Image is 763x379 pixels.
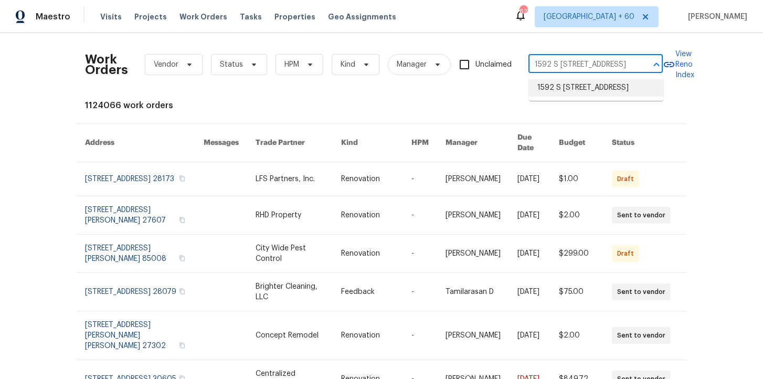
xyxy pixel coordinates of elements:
[247,235,333,273] td: City Wide Pest Control
[220,59,243,70] span: Status
[403,311,437,360] td: -
[397,59,427,70] span: Manager
[403,196,437,235] td: -
[85,54,128,75] h2: Work Orders
[240,13,262,20] span: Tasks
[437,162,509,196] td: [PERSON_NAME]
[529,79,663,97] li: 1592 S [STREET_ADDRESS]
[177,287,187,296] button: Copy Address
[509,124,550,162] th: Due Date
[403,235,437,273] td: -
[85,100,678,111] div: 1124066 work orders
[333,162,403,196] td: Renovation
[333,273,403,311] td: Feedback
[528,57,633,73] input: Enter in an address
[333,124,403,162] th: Kind
[437,311,509,360] td: [PERSON_NAME]
[649,57,664,72] button: Close
[544,12,634,22] span: [GEOGRAPHIC_DATA] + 60
[403,124,437,162] th: HPM
[247,124,333,162] th: Trade Partner
[333,311,403,360] td: Renovation
[247,196,333,235] td: RHD Property
[520,6,527,17] div: 627
[437,196,509,235] td: [PERSON_NAME]
[179,12,227,22] span: Work Orders
[475,59,512,70] span: Unclaimed
[77,124,195,162] th: Address
[341,59,355,70] span: Kind
[684,12,747,22] span: [PERSON_NAME]
[437,124,509,162] th: Manager
[177,341,187,350] button: Copy Address
[333,235,403,273] td: Renovation
[134,12,167,22] span: Projects
[195,124,247,162] th: Messages
[437,235,509,273] td: [PERSON_NAME]
[403,273,437,311] td: -
[177,254,187,263] button: Copy Address
[36,12,70,22] span: Maestro
[550,124,603,162] th: Budget
[154,59,178,70] span: Vendor
[247,311,333,360] td: Concept Remodel
[663,49,694,80] a: View Reno Index
[437,273,509,311] td: Tamilarasan D
[247,162,333,196] td: LFS Partners, Inc.
[274,12,315,22] span: Properties
[403,162,437,196] td: -
[100,12,122,22] span: Visits
[177,174,187,183] button: Copy Address
[284,59,299,70] span: HPM
[247,273,333,311] td: Brighter Cleaning, LLC
[333,196,403,235] td: Renovation
[603,124,686,162] th: Status
[177,215,187,225] button: Copy Address
[328,12,396,22] span: Geo Assignments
